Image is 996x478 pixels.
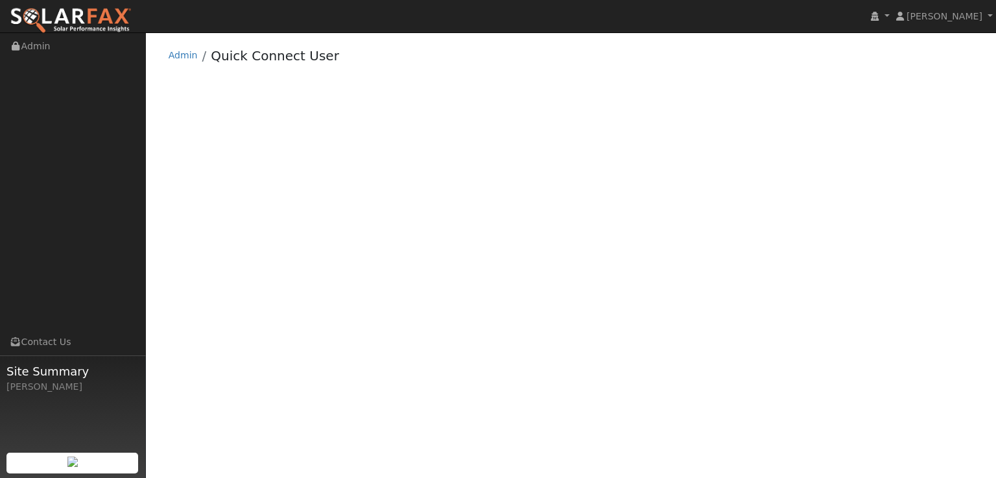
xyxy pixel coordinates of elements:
a: Admin [169,50,198,60]
span: [PERSON_NAME] [907,11,982,21]
img: SolarFax [10,7,132,34]
div: [PERSON_NAME] [6,380,139,394]
img: retrieve [67,457,78,467]
span: Site Summary [6,363,139,380]
a: Quick Connect User [211,48,339,64]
